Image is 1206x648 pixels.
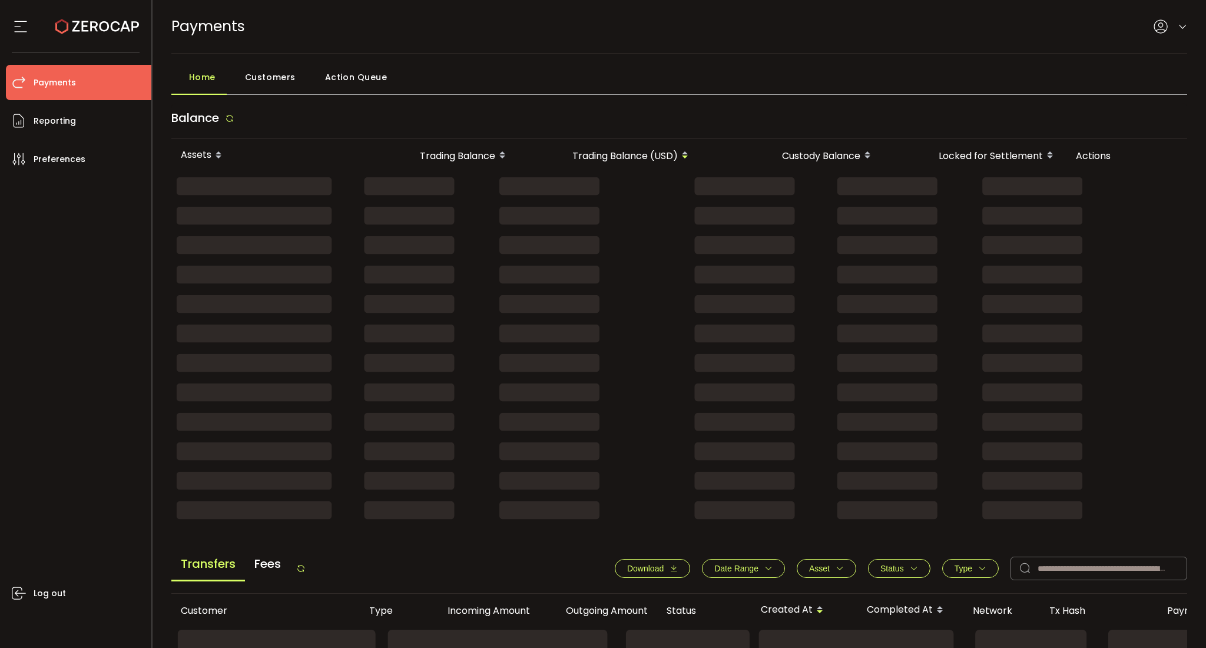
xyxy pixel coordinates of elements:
div: Actions [1066,149,1184,163]
span: Type [955,564,972,573]
div: Status [657,604,751,617]
span: Action Queue [325,65,387,89]
span: Payments [171,16,245,37]
span: Asset [809,564,830,573]
span: Reporting [34,113,76,130]
span: Payments [34,74,76,91]
span: Log out [34,585,66,602]
div: Completed At [857,600,963,620]
div: Assets [171,146,354,166]
span: Home [189,65,216,89]
span: Transfers [171,548,245,581]
div: Custody Balance [701,146,884,166]
span: Fees [245,548,290,580]
div: Locked for Settlement [884,146,1066,166]
button: Date Range [702,559,785,578]
button: Type [942,559,999,578]
span: Status [880,564,904,573]
div: Incoming Amount [422,604,539,617]
button: Status [868,559,930,578]
button: Download [615,559,690,578]
div: Customer [171,604,360,617]
span: Balance [171,110,219,126]
div: Tx Hash [1040,604,1158,617]
button: Asset [797,559,856,578]
div: Trading Balance (USD) [519,146,701,166]
span: Preferences [34,151,85,168]
div: Created At [751,600,857,620]
span: Date Range [714,564,758,573]
div: Trading Balance [354,146,519,166]
div: Outgoing Amount [539,604,657,617]
span: Customers [245,65,296,89]
div: Network [963,604,1040,617]
span: Download [627,564,664,573]
div: Type [360,604,422,617]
